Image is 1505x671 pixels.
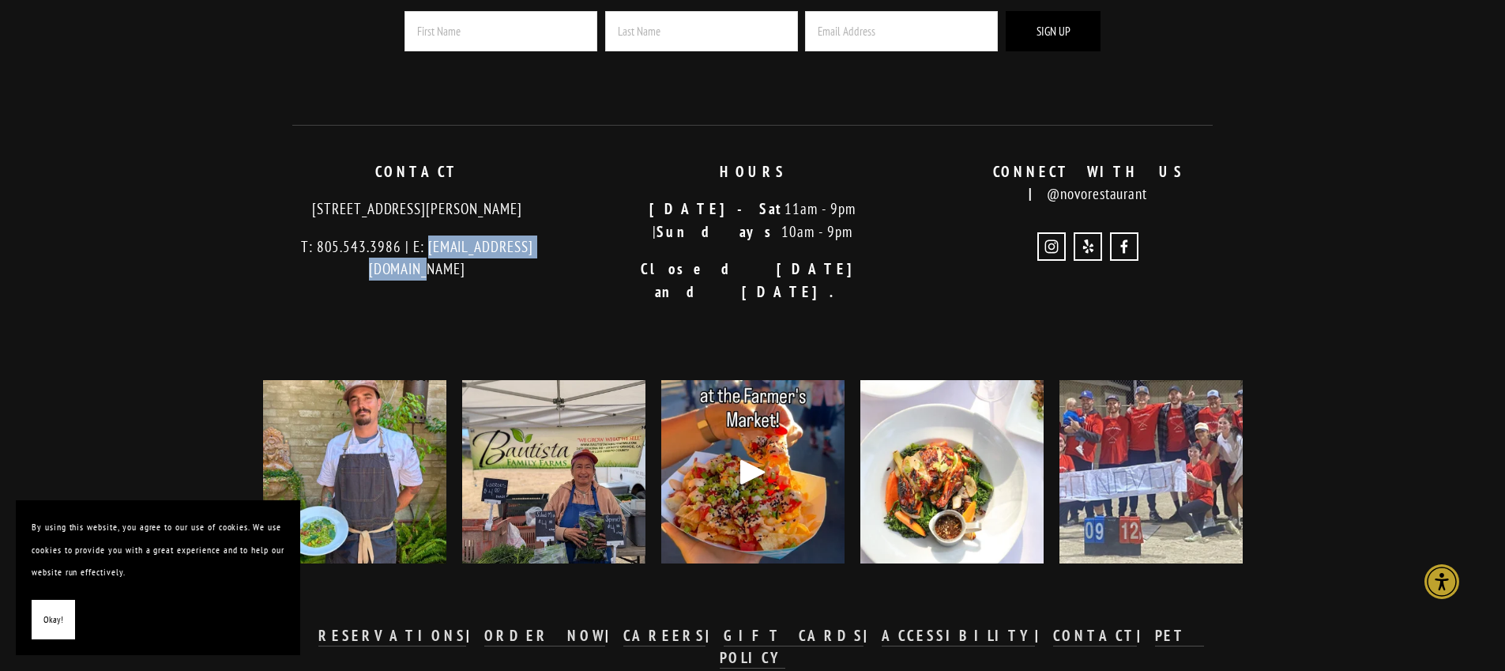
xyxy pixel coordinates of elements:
strong: | [605,626,623,645]
strong: | [705,626,724,645]
strong: CONTACT [1053,626,1137,645]
span: Okay! [43,609,63,631]
img: Chef Michael was presented with a challenge when creating a vegan dish for our summer dinner menu... [263,357,446,586]
a: Novo Restaurant and Lounge [1110,232,1138,261]
p: [STREET_ADDRESS][PERSON_NAME] [263,198,572,221]
strong: | [466,626,484,645]
div: Play [734,453,772,491]
a: Instagram [1037,232,1066,261]
a: ORDER NOW [484,626,606,646]
strong: | [863,626,882,645]
a: Yelp [1074,232,1102,261]
strong: | [1035,626,1053,645]
section: Cookie banner [16,500,300,655]
img: We're so grateful for the incredible farmers at @bautistafamilyfarms and all of their hard work. 🥕 [431,380,675,564]
strong: RESERVATIONS [318,626,465,645]
p: 11am - 9pm | 10am - 9pm [598,198,907,243]
a: GIFT CARDS [724,626,864,646]
a: CAREERS [623,626,705,646]
strong: CAREERS [623,626,705,645]
strong: | [1137,626,1155,645]
strong: Sundays [657,222,781,241]
a: RESERVATIONS [318,626,465,646]
strong: ACCESSIBILITY [882,626,1035,645]
input: First Name [404,11,597,51]
p: @novorestaurant [934,160,1243,205]
strong: CONNECT WITH US | [993,162,1201,204]
input: Last Name [605,11,798,51]
input: Email Address [805,11,998,51]
strong: GIFT CARDS [724,626,864,645]
p: By using this website, you agree to our use of cookies. We use cookies to provide you with a grea... [32,516,284,584]
span: Sign Up [1037,24,1070,39]
a: ACCESSIBILITY [882,626,1035,646]
strong: CONTACT [375,162,459,181]
img: CHAMPS! 🥇 Huge congrats to our incredible softball team for bringing home the league championship... [1036,380,1265,564]
img: The holidays sneak up fast! 🎄 We&rsquo;re thrilled to collaborate with Region Event Center to off... [860,349,1044,595]
div: Accessibility Menu [1424,564,1459,599]
strong: HOURS [720,162,786,181]
button: Okay! [32,600,75,640]
strong: ORDER NOW [484,626,606,645]
a: CONTACT [1053,626,1137,646]
button: Sign Up [1006,11,1101,51]
strong: Closed [DATE] and [DATE]. [641,259,881,301]
strong: [DATE]-Sat [649,199,784,218]
p: T: 805.543.3986 | E: [EMAIL_ADDRESS][DOMAIN_NAME] [263,236,572,281]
